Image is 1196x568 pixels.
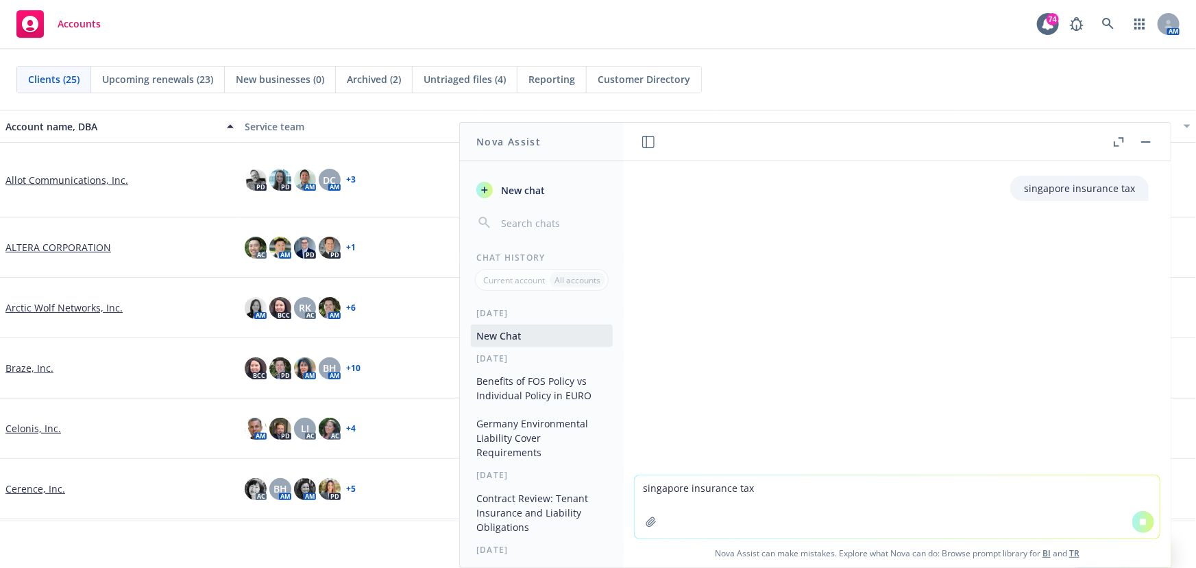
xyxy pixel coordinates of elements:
[424,72,506,86] span: Untriaged files (4)
[1042,547,1051,559] a: BI
[5,421,61,436] a: Celonis, Inc.
[460,544,624,556] div: [DATE]
[299,300,311,315] span: RK
[346,244,356,252] a: + 1
[1069,547,1079,559] a: TR
[347,72,401,86] span: Archived (2)
[471,412,613,464] button: Germany Environmental Liability Cover Requirements
[5,173,128,187] a: Allot Communications, Inc.
[460,307,624,319] div: [DATE]
[471,178,613,202] button: New chat
[1095,10,1122,38] a: Search
[294,478,316,500] img: photo
[718,110,957,143] button: Total premiums
[1024,181,1135,196] p: singapore insurance tax
[5,482,65,496] a: Cerence, Inc.
[460,353,624,364] div: [DATE]
[324,173,337,187] span: DC
[962,119,1175,134] div: Closest renewal date
[554,274,600,286] p: All accounts
[269,357,291,379] img: photo
[498,213,607,233] input: Search chats
[245,418,267,440] img: photo
[1047,13,1059,25] div: 74
[294,357,316,379] img: photo
[346,425,356,433] a: + 4
[245,478,267,500] img: photo
[5,119,219,134] div: Account name, DBA
[1126,10,1154,38] a: Switch app
[346,176,356,184] a: + 3
[5,300,123,315] a: Arctic Wolf Networks, Inc.
[236,72,324,86] span: New businesses (0)
[319,297,341,319] img: photo
[58,19,101,29] span: Accounts
[11,5,106,43] a: Accounts
[346,304,356,312] a: + 6
[273,482,287,496] span: BH
[239,110,478,143] button: Service team
[294,169,316,191] img: photo
[245,297,267,319] img: photo
[598,72,690,86] span: Customer Directory
[498,183,545,198] span: New chat
[269,237,291,259] img: photo
[476,134,541,149] h1: Nova Assist
[269,418,291,440] img: photo
[319,418,341,440] img: photo
[460,469,624,481] div: [DATE]
[319,478,341,500] img: photo
[478,110,718,143] button: Active policies
[957,110,1196,143] button: Closest renewal date
[5,361,53,375] a: Braze, Inc.
[102,72,213,86] span: Upcoming renewals (23)
[245,237,267,259] img: photo
[471,370,613,407] button: Benefits of FOS Policy vs Individual Policy in EURO
[471,487,613,539] button: Contract Review: Tenant Insurance and Liability Obligations
[28,72,80,86] span: Clients (25)
[245,169,267,191] img: photo
[346,485,356,493] a: + 5
[629,539,1165,567] span: Nova Assist can make mistakes. Explore what Nova can do: Browse prompt library for and
[301,421,309,436] span: LI
[723,119,936,134] div: Total premiums
[460,252,624,263] div: Chat History
[323,361,337,375] span: BH
[319,237,341,259] img: photo
[528,72,575,86] span: Reporting
[1063,10,1090,38] a: Report a Bug
[471,324,613,347] button: New Chat
[294,237,316,259] img: photo
[269,169,291,191] img: photo
[346,364,361,372] a: + 10
[245,357,267,379] img: photo
[483,274,545,286] p: Current account
[5,240,111,255] a: ALTERA CORPORATION
[484,119,712,134] div: Active policies
[269,297,291,319] img: photo
[245,119,473,134] div: Service team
